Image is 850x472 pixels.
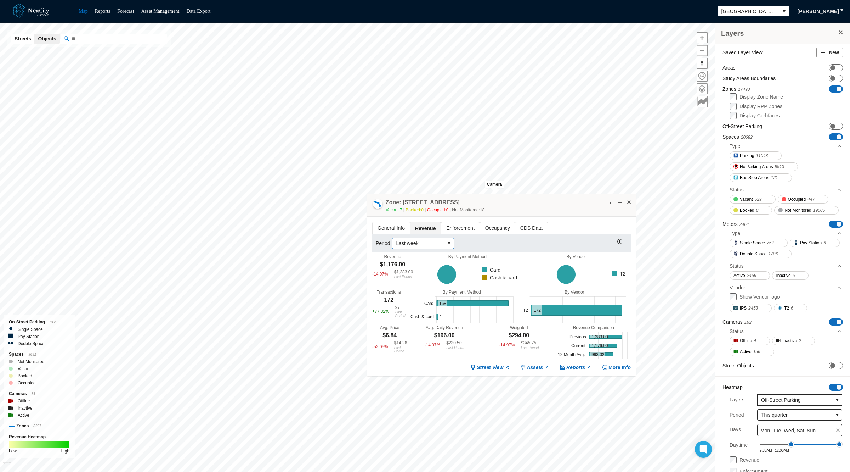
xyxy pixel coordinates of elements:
[560,364,591,371] a: Reports
[394,270,413,274] div: $1,383.00
[722,85,750,93] label: Zones
[372,270,388,279] div: -14.97 %
[394,275,413,279] div: Last Period
[793,272,795,279] span: 5
[18,340,44,347] label: Double Space
[9,390,69,398] div: Cameras
[740,250,766,257] span: Double Space
[730,206,772,215] button: Booked0
[740,239,765,246] span: Single Space
[18,326,43,333] label: Single Space
[791,444,839,445] div: 570 - 1440
[427,207,452,212] span: Occupied: 0
[756,207,759,214] span: 0
[768,250,778,257] span: 1706
[722,133,753,141] label: Spaces
[722,318,752,326] label: Cameras
[772,337,815,345] button: Inactive2
[722,384,743,391] label: Heatmap
[477,364,503,371] span: Street View
[834,426,842,434] span: clear
[117,9,134,14] a: Forecast
[697,58,708,69] button: Reset bearing to north
[791,305,793,312] span: 6
[721,28,837,38] h3: Layers
[18,358,44,365] label: Not Monitored
[756,152,768,159] span: 11048
[739,94,783,100] label: Display Zone Name
[740,152,754,159] span: Parking
[754,337,756,344] span: 4
[730,271,770,280] button: Active2459
[372,341,388,353] div: -52.05 %
[386,199,484,213] div: Double-click to make header text selectable
[730,186,744,193] div: Status
[444,238,454,249] button: select
[28,352,36,356] span: 9631
[569,334,586,339] text: Previous
[510,325,528,330] div: Weighted
[730,282,842,293] div: Vendor
[9,433,69,440] div: Revenue Heatmap
[523,308,528,313] text: T2
[722,75,776,82] label: Study Areas Boundaries
[767,239,774,246] span: 752
[523,254,629,259] div: By Vendor
[722,221,749,228] label: Meters
[79,9,88,14] a: Map
[798,8,839,15] span: [PERSON_NAME]
[9,422,69,430] div: Zones
[9,441,69,448] img: revenue
[61,448,69,455] div: High
[790,239,840,247] button: Pay Station6
[441,222,479,234] span: Enforcement
[722,49,763,56] label: Saved Layer View
[836,441,843,448] span: Drag
[386,199,460,206] h4: Double-click to make header text selectable
[730,230,740,237] div: Type
[591,334,608,339] text: 1,383.00
[410,222,441,234] span: Revenue
[480,222,515,234] span: Occupancy
[9,318,69,326] div: On-Street Parking
[739,104,782,109] label: Display RPP Zones
[730,394,744,406] label: Layers
[730,261,842,271] div: Status
[527,364,543,371] span: Assets
[566,364,585,371] span: Reports
[394,346,407,353] div: Last Period
[382,332,397,339] div: $6.84
[697,83,708,94] button: Layers management
[833,395,842,405] button: select
[730,348,774,356] button: Active156
[739,457,759,463] label: Revenue
[426,325,463,330] div: Avg. Daily Revenue
[409,290,515,295] div: By Payment Method
[376,240,392,247] label: Period
[414,254,521,259] div: By Payment Method
[788,196,806,203] span: Occupied
[775,449,789,452] span: 12:00AM
[740,305,747,312] span: IPS
[589,335,622,339] g: 1,383.00
[11,34,35,44] button: Streets
[800,239,822,246] span: Pay Station
[744,320,752,325] span: 162
[556,325,631,330] div: Revenue Comparison
[534,308,541,313] text: 172
[386,207,406,212] span: Vacant: 7
[18,405,32,412] label: Inactive
[738,87,750,92] span: 17490
[799,337,801,344] span: 2
[740,196,753,203] span: Vacant
[730,328,744,335] div: Status
[434,332,455,339] div: $196.00
[558,352,585,357] text: 12 Month Avg.
[788,441,794,448] span: Drag
[730,250,792,258] button: Double Space1706
[141,9,180,14] a: Asset Management
[816,48,843,57] button: New
[739,113,780,118] label: Display Curbfaces
[730,337,770,345] button: Offline4
[18,365,30,372] label: Vacant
